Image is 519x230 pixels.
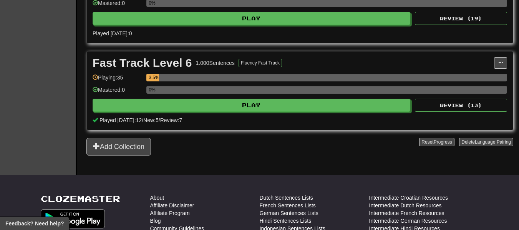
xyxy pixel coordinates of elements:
span: Review: 7 [160,117,182,123]
span: Language Pairing [475,139,511,145]
div: Fast Track Level 6 [93,57,192,69]
button: Add Collection [86,138,151,156]
span: Progress [434,139,452,145]
a: Intermediate French Resources [369,209,444,217]
span: / [159,117,160,123]
button: Play [93,99,410,112]
button: Review (19) [415,12,507,25]
a: Hindi Sentences Lists [260,217,312,225]
a: Clozemaster [41,194,120,204]
div: Mastered: 0 [93,86,143,99]
a: Intermediate German Resources [369,217,447,225]
span: New: 5 [143,117,159,123]
a: Affiliate Disclaimer [150,202,194,209]
a: French Sentences Lists [260,202,316,209]
span: Played [DATE]: 12 [99,117,142,123]
button: Fluency Fast Track [239,59,282,67]
a: Dutch Sentences Lists [260,194,313,202]
div: Playing: 35 [93,74,143,86]
a: About [150,194,164,202]
button: ResetProgress [419,138,454,146]
img: Get it on Google Play [41,209,105,228]
span: / [142,117,143,123]
span: Open feedback widget [5,220,64,227]
button: Play [93,12,410,25]
button: DeleteLanguage Pairing [459,138,513,146]
button: Review (13) [415,99,507,112]
a: Intermediate Dutch Resources [369,202,442,209]
a: Blog [150,217,161,225]
div: 1.000 Sentences [196,59,235,67]
a: German Sentences Lists [260,209,318,217]
div: 3.5% [149,74,159,81]
a: Affiliate Program [150,209,190,217]
a: Intermediate Croatian Resources [369,194,448,202]
span: Played [DATE]: 0 [93,30,132,36]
